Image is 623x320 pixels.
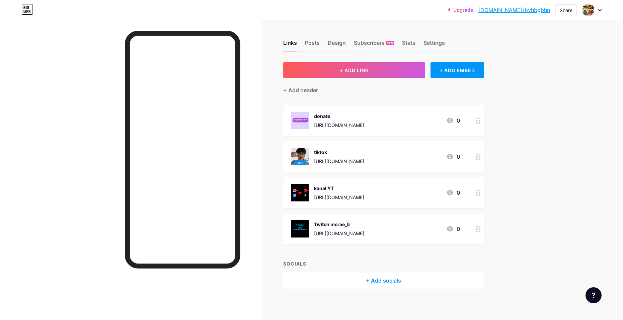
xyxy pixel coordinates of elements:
[446,117,460,125] div: 0
[291,148,309,165] img: tiktok
[423,39,445,51] div: Settings
[305,39,320,51] div: Posts
[446,189,460,197] div: 0
[328,39,346,51] div: Design
[314,185,364,192] div: kanał YT
[291,184,309,201] img: kanał YT
[340,67,369,73] span: + ADD LINK
[402,39,415,51] div: Stats
[314,221,364,228] div: Twitch mcrae_5
[354,39,394,51] div: Subscribers
[291,220,309,237] img: Twitch mcrae_5
[446,153,460,161] div: 0
[560,7,572,14] div: Share
[446,225,460,233] div: 0
[314,122,364,129] div: [URL][DOMAIN_NAME]
[431,62,484,78] div: + ADD EMBED
[314,230,364,237] div: [URL][DOMAIN_NAME]
[314,149,364,156] div: tiktok
[291,112,309,129] img: donate
[283,39,297,51] div: Links
[582,4,595,16] img: bvhbgbhngb hjhghju
[314,194,364,201] div: [URL][DOMAIN_NAME]
[314,158,364,165] div: [URL][DOMAIN_NAME]
[314,113,364,120] div: donate
[283,273,484,289] div: + Add socials
[283,62,425,78] button: + ADD LINK
[478,6,550,14] a: [DOMAIN_NAME]/bvhbgbhn
[387,41,393,45] span: NEW
[283,86,318,94] div: + Add header
[283,260,484,267] div: SOCIALS
[448,7,473,13] a: Upgrade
